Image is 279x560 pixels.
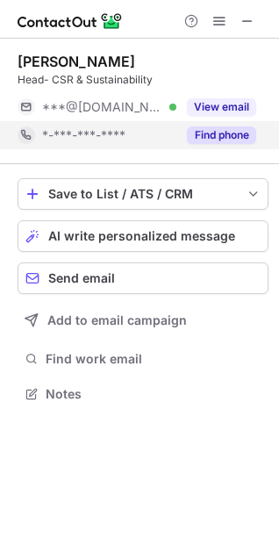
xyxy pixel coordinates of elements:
button: Notes [18,382,268,406]
button: Send email [18,262,268,294]
button: Find work email [18,347,268,371]
div: Head- CSR & Sustainability [18,72,268,88]
span: ***@[DOMAIN_NAME] [42,99,163,115]
button: Reveal Button [187,98,256,116]
div: [PERSON_NAME] [18,53,135,70]
img: ContactOut v5.3.10 [18,11,123,32]
span: AI write personalized message [48,229,235,243]
button: Reveal Button [187,126,256,144]
button: save-profile-one-click [18,178,268,210]
div: Save to List / ATS / CRM [48,187,238,201]
button: AI write personalized message [18,220,268,252]
span: Notes [46,386,261,402]
span: Add to email campaign [47,313,187,327]
button: Add to email campaign [18,305,268,336]
span: Send email [48,271,115,285]
span: Find work email [46,351,261,367]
